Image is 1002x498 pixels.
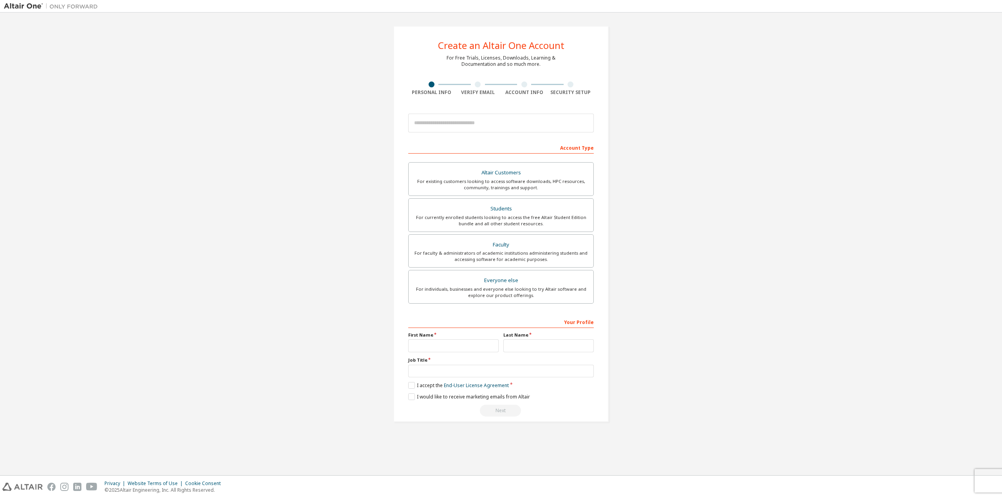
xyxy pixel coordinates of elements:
[86,483,97,491] img: youtube.svg
[408,141,594,154] div: Account Type
[128,480,185,487] div: Website Terms of Use
[413,203,589,214] div: Students
[60,483,68,491] img: instagram.svg
[438,41,564,50] div: Create an Altair One Account
[105,480,128,487] div: Privacy
[73,483,81,491] img: linkedin.svg
[408,382,509,389] label: I accept the
[413,275,589,286] div: Everyone else
[413,167,589,178] div: Altair Customers
[413,250,589,263] div: For faculty & administrators of academic institutions administering students and accessing softwa...
[503,332,594,338] label: Last Name
[408,405,594,417] div: Read and acccept EULA to continue
[408,357,594,363] label: Job Title
[548,89,594,96] div: Security Setup
[2,483,43,491] img: altair_logo.svg
[408,89,455,96] div: Personal Info
[413,286,589,299] div: For individuals, businesses and everyone else looking to try Altair software and explore our prod...
[447,55,555,67] div: For Free Trials, Licenses, Downloads, Learning & Documentation and so much more.
[501,89,548,96] div: Account Info
[455,89,501,96] div: Verify Email
[444,382,509,389] a: End-User License Agreement
[408,315,594,328] div: Your Profile
[413,214,589,227] div: For currently enrolled students looking to access the free Altair Student Edition bundle and all ...
[413,178,589,191] div: For existing customers looking to access software downloads, HPC resources, community, trainings ...
[47,483,56,491] img: facebook.svg
[408,393,530,400] label: I would like to receive marketing emails from Altair
[105,487,225,493] p: © 2025 Altair Engineering, Inc. All Rights Reserved.
[413,239,589,250] div: Faculty
[185,480,225,487] div: Cookie Consent
[4,2,102,10] img: Altair One
[408,332,499,338] label: First Name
